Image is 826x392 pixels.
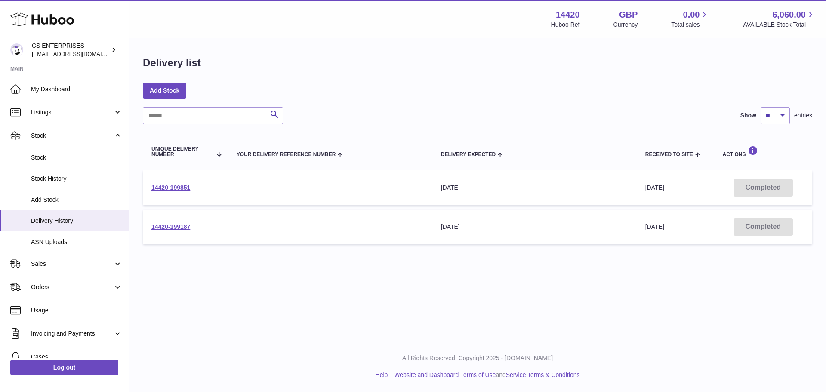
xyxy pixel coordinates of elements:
[645,184,664,191] span: [DATE]
[740,111,756,120] label: Show
[441,223,628,231] div: [DATE]
[31,154,122,162] span: Stock
[143,83,186,98] a: Add Stock
[31,132,113,140] span: Stock
[671,9,709,29] a: 0.00 Total sales
[31,306,122,315] span: Usage
[683,9,700,21] span: 0.00
[31,196,122,204] span: Add Stock
[376,371,388,378] a: Help
[794,111,812,120] span: entries
[31,330,113,338] span: Invoicing and Payments
[31,353,122,361] span: Cases
[237,152,336,157] span: Your Delivery Reference Number
[551,21,580,29] div: Huboo Ref
[394,371,496,378] a: Website and Dashboard Terms of Use
[645,223,664,230] span: [DATE]
[10,360,118,375] a: Log out
[556,9,580,21] strong: 14420
[743,9,816,29] a: 6,060.00 AVAILABLE Stock Total
[32,50,126,57] span: [EMAIL_ADDRESS][DOMAIN_NAME]
[31,108,113,117] span: Listings
[151,146,212,157] span: Unique Delivery Number
[722,146,804,157] div: Actions
[619,9,638,21] strong: GBP
[391,371,579,379] li: and
[743,21,816,29] span: AVAILABLE Stock Total
[31,85,122,93] span: My Dashboard
[136,354,819,362] p: All Rights Reserved. Copyright 2025 - [DOMAIN_NAME]
[32,42,109,58] div: CS ENTERPRISES
[506,371,580,378] a: Service Terms & Conditions
[772,9,806,21] span: 6,060.00
[441,184,628,192] div: [DATE]
[31,260,113,268] span: Sales
[31,238,122,246] span: ASN Uploads
[613,21,638,29] div: Currency
[441,152,496,157] span: Delivery Expected
[671,21,709,29] span: Total sales
[31,175,122,183] span: Stock History
[151,223,190,230] a: 14420-199187
[10,43,23,56] img: internalAdmin-14420@internal.huboo.com
[31,283,113,291] span: Orders
[645,152,693,157] span: Received to Site
[151,184,190,191] a: 14420-199851
[31,217,122,225] span: Delivery History
[143,56,201,70] h1: Delivery list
